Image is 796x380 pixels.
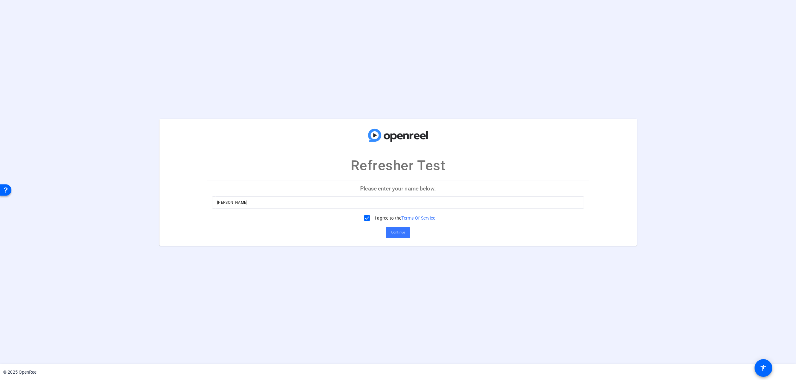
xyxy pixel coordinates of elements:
p: Please enter your name below. [207,181,589,196]
button: Continue [386,227,410,238]
a: Terms Of Service [401,215,435,221]
input: Enter your name [217,199,579,206]
div: © 2025 OpenReel [3,369,37,376]
img: company-logo [367,125,430,146]
mat-icon: accessibility [760,364,767,372]
span: Continue [391,228,405,237]
p: Refresher Test [351,155,446,176]
label: I agree to the [373,215,436,221]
